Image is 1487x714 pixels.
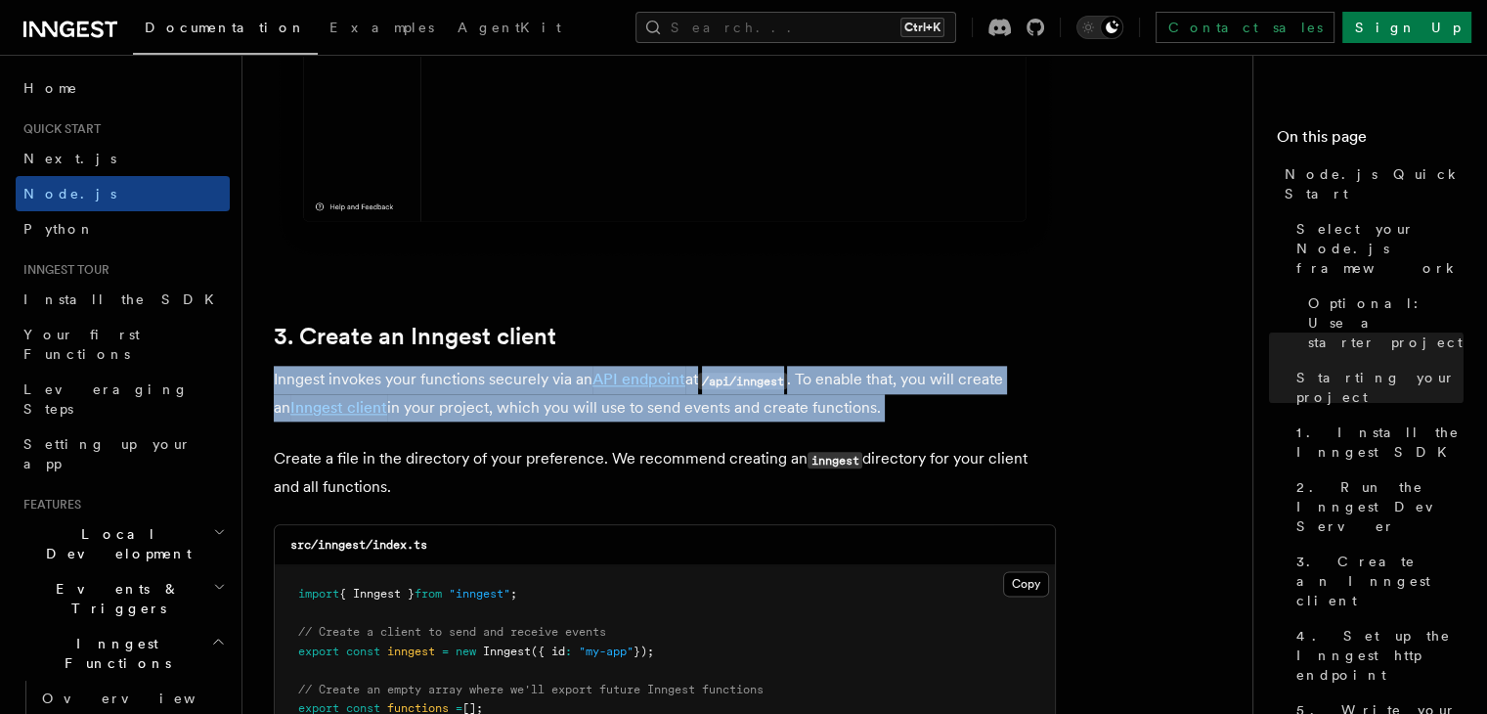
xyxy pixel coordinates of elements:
[1289,211,1464,286] a: Select your Node.js framework
[16,176,230,211] a: Node.js
[456,645,476,658] span: new
[634,645,654,658] span: });
[446,6,573,53] a: AgentKit
[298,645,339,658] span: export
[16,626,230,681] button: Inngest Functions
[23,381,189,417] span: Leveraging Steps
[23,436,192,471] span: Setting up your app
[16,524,213,563] span: Local Development
[900,18,944,37] kbd: Ctrl+K
[483,645,531,658] span: Inngest
[16,317,230,372] a: Your first Functions
[565,645,572,658] span: :
[592,370,685,388] a: API endpoint
[1076,16,1123,39] button: Toggle dark mode
[290,538,427,552] code: src/inngest/index.ts
[1289,415,1464,469] a: 1. Install the Inngest SDK
[1296,368,1464,407] span: Starting your project
[16,579,213,618] span: Events & Triggers
[274,366,1056,422] p: Inngest invokes your functions securely via an at . To enable that, you will create an in your pr...
[1003,571,1049,597] button: Copy
[23,327,140,362] span: Your first Functions
[1289,469,1464,544] a: 2. Run the Inngest Dev Server
[510,587,517,601] span: ;
[1296,423,1464,462] span: 1. Install the Inngest SDK
[16,282,230,317] a: Install the SDK
[298,683,764,696] span: // Create an empty array where we'll export future Inngest functions
[23,151,116,166] span: Next.js
[579,645,634,658] span: "my-app"
[298,625,606,639] span: // Create a client to send and receive events
[1296,552,1464,610] span: 3. Create an Inngest client
[1289,618,1464,692] a: 4. Set up the Inngest http endpoint
[274,445,1056,501] p: Create a file in the directory of your preference. We recommend creating an directory for your cl...
[16,426,230,481] a: Setting up your app
[16,497,81,513] span: Features
[23,291,226,307] span: Install the SDK
[274,323,556,350] a: 3. Create an Inngest client
[1308,293,1464,352] span: Optional: Use a starter project
[16,141,230,176] a: Next.js
[635,12,956,43] button: Search...Ctrl+K
[442,645,449,658] span: =
[415,587,442,601] span: from
[16,516,230,571] button: Local Development
[145,20,306,35] span: Documentation
[387,645,435,658] span: inngest
[808,452,862,469] code: inngest
[318,6,446,53] a: Examples
[329,20,434,35] span: Examples
[698,373,787,389] code: /api/inngest
[16,571,230,626] button: Events & Triggers
[339,587,415,601] span: { Inngest }
[16,211,230,246] a: Python
[1289,544,1464,618] a: 3. Create an Inngest client
[133,6,318,55] a: Documentation
[42,691,243,706] span: Overview
[1296,626,1464,685] span: 4. Set up the Inngest http endpoint
[1156,12,1334,43] a: Contact sales
[1277,156,1464,211] a: Node.js Quick Start
[16,372,230,426] a: Leveraging Steps
[23,186,116,201] span: Node.js
[23,221,95,237] span: Python
[1289,360,1464,415] a: Starting your project
[1285,164,1464,203] span: Node.js Quick Start
[16,634,211,673] span: Inngest Functions
[1277,125,1464,156] h4: On this page
[458,20,561,35] span: AgentKit
[23,78,78,98] span: Home
[290,398,387,417] a: Inngest client
[16,121,101,137] span: Quick start
[346,645,380,658] span: const
[1296,219,1464,278] span: Select your Node.js framework
[449,587,510,601] span: "inngest"
[16,70,230,106] a: Home
[1342,12,1471,43] a: Sign Up
[16,262,109,278] span: Inngest tour
[298,587,339,601] span: import
[1300,286,1464,360] a: Optional: Use a starter project
[1296,477,1464,536] span: 2. Run the Inngest Dev Server
[531,645,565,658] span: ({ id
